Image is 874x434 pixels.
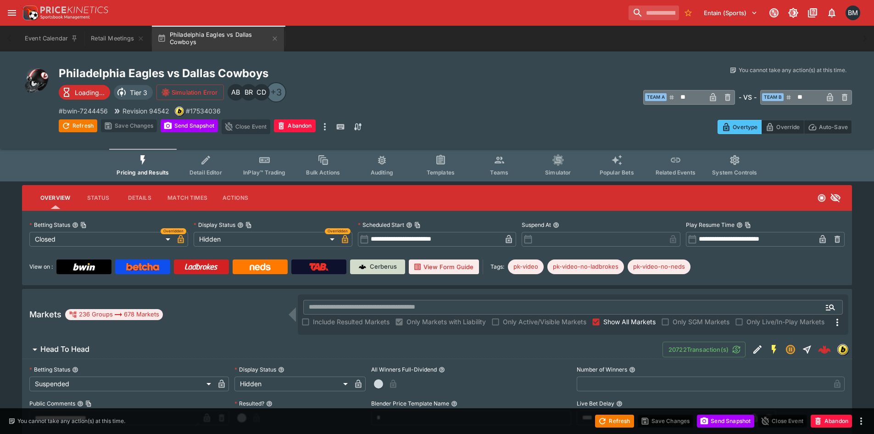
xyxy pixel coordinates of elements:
[122,106,169,116] p: Revision 94542
[77,400,84,407] button: Public CommentsCopy To Clipboard
[832,317,843,328] svg: More
[309,263,328,271] img: TabNZ
[811,416,852,425] span: Mark an event as closed and abandoned.
[547,262,624,271] span: pk-video-no-ladbrokes
[508,259,544,274] div: Betting Target: cerberus
[686,221,735,229] p: Play Resume Time
[522,221,551,229] p: Suspend At
[712,169,757,176] span: System Controls
[72,366,78,373] button: Betting Status
[629,6,679,20] input: search
[698,6,763,20] button: Select Tenant
[490,259,504,274] label: Tags:
[20,4,39,22] img: PriceKinetics Logo
[616,400,623,407] button: Live Bet Delay
[250,263,270,271] img: Neds
[4,5,20,21] button: open drawer
[240,84,257,101] div: Ben Raymond
[545,169,571,176] span: Simulator
[161,119,218,132] button: Send Snapshot
[274,121,315,130] span: Mark an event as closed and abandoned.
[600,169,634,176] span: Popular Bets
[645,93,667,101] span: Team A
[503,317,586,327] span: Only Active/Visible Markets
[253,84,270,101] div: Cameron Duffy
[577,366,627,373] p: Number of Winners
[817,193,826,203] svg: Closed
[406,317,486,327] span: Only Markets with Liability
[29,377,214,391] div: Suspended
[811,415,852,428] button: Abandon
[59,119,97,132] button: Refresh
[804,5,821,21] button: Documentation
[109,149,764,181] div: Event type filters
[29,366,70,373] p: Betting Status
[439,366,445,373] button: All Winners Full-Dividend
[628,259,690,274] div: Betting Target: cerberus
[595,415,634,428] button: Refresh
[739,66,846,74] p: You cannot take any action(s) at this time.
[359,263,366,271] img: Cerberus
[22,66,51,96] img: american_football.png
[490,169,508,176] span: Teams
[19,26,84,51] button: Event Calendar
[785,5,802,21] button: Toggle light/dark mode
[245,222,252,228] button: Copy To Clipboard
[733,122,757,132] p: Overtype
[243,169,285,176] span: InPlay™ Trading
[673,317,729,327] span: Only SGM Markets
[313,317,390,327] span: Include Resulted Markets
[33,187,78,209] button: Overview
[152,26,284,51] button: Philadelphia Eagles vs Dallas Cowboys
[215,187,256,209] button: Actions
[306,169,340,176] span: Bulk Actions
[819,122,848,132] p: Auto-Save
[186,106,221,116] p: Copy To Clipboard
[846,6,860,20] div: Byron Monk
[371,400,449,407] p: Blender Price Template Name
[117,169,169,176] span: Pricing and Results
[175,107,184,116] div: bwin
[824,5,840,21] button: Notifications
[553,222,559,228] button: Suspend At
[237,222,244,228] button: Display StatusCopy To Clipboard
[815,340,834,359] a: 7ce6c0e5-b475-464f-ae9f-bbf870073c8f
[29,232,173,247] div: Closed
[175,107,184,115] img: bwin.png
[22,340,662,359] button: Head To Head
[371,169,393,176] span: Auditing
[776,122,800,132] p: Override
[278,366,284,373] button: Display Status
[628,262,690,271] span: pk-video-no-neds
[662,342,746,357] button: 20722Transaction(s)
[782,341,799,358] button: Suspended
[72,222,78,228] button: Betting StatusCopy To Clipboard
[266,400,273,407] button: Resulted?
[697,415,754,428] button: Send Snapshot
[194,232,338,247] div: Hidden
[427,169,455,176] span: Templates
[762,93,784,101] span: Team B
[40,15,90,19] img: Sportsbook Management
[785,344,796,355] svg: Suspended
[59,106,108,116] p: Copy To Clipboard
[746,317,824,327] span: Only Live/In-Play Markets
[508,262,544,271] span: pk-video
[736,222,743,228] button: Play Resume TimeCopy To Clipboard
[85,26,150,51] button: Retail Meetings
[29,400,75,407] p: Public Comments
[40,6,108,13] img: PriceKinetics
[818,343,831,356] img: logo-cerberus--red.svg
[603,317,656,327] span: Show All Markets
[29,221,70,229] p: Betting Status
[766,341,782,358] button: SGM Enabled
[718,120,852,134] div: Start From
[822,299,839,316] button: Open
[656,169,696,176] span: Related Events
[804,120,852,134] button: Auto-Save
[59,66,456,80] h2: Copy To Clipboard
[766,5,782,21] button: Connected to PK
[156,85,224,100] button: Simulation Error
[451,400,457,407] button: Blender Price Template Name
[745,222,751,228] button: Copy To Clipboard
